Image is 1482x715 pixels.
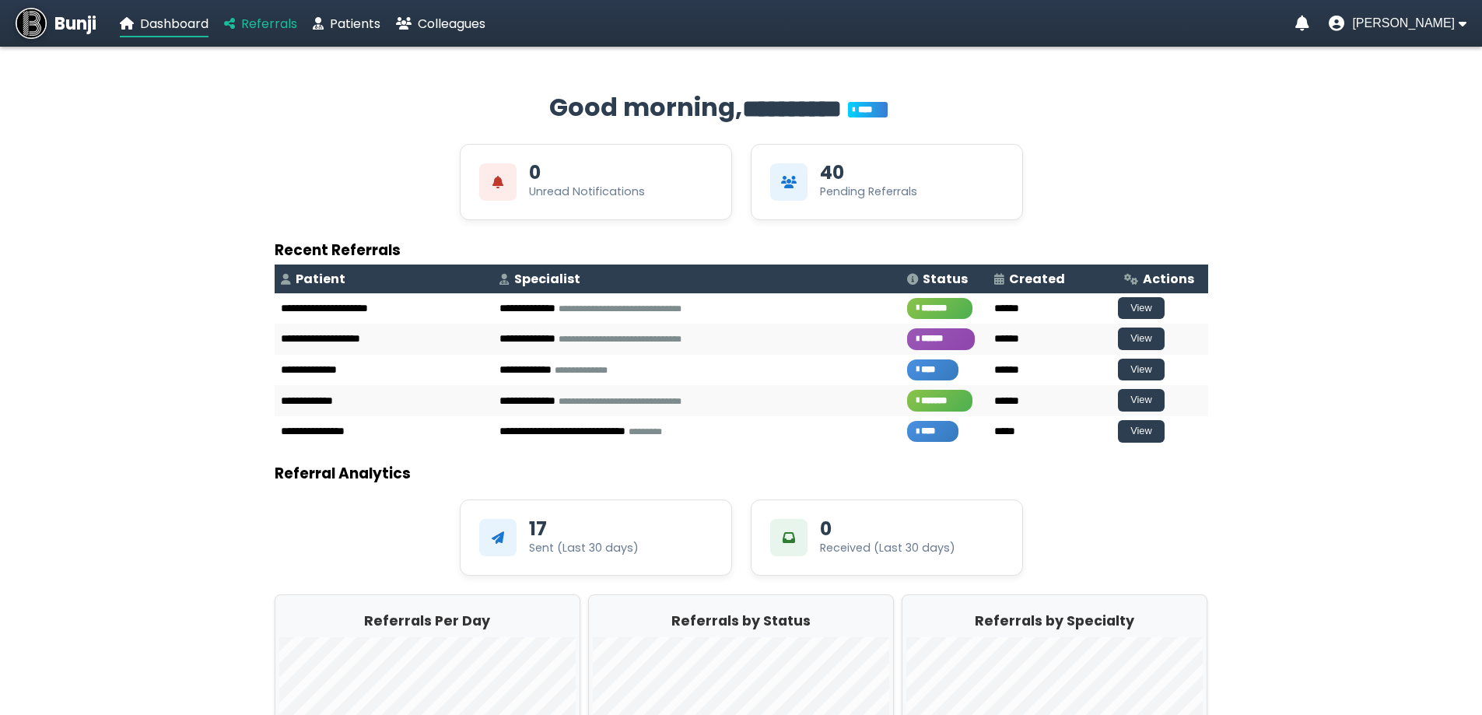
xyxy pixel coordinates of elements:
[820,163,844,182] div: 40
[820,184,917,200] div: Pending Referrals
[529,520,547,538] div: 17
[460,499,732,576] div: 17Sent (Last 30 days)
[751,499,1023,576] div: 0Received (Last 30 days)
[493,265,901,293] th: Specialist
[275,462,1208,485] h3: Referral Analytics
[1118,297,1165,320] button: View
[54,11,96,37] span: Bunji
[593,611,889,631] h2: Referrals by Status
[529,540,639,556] div: Sent (Last 30 days)
[1295,16,1309,31] a: Notifications
[988,265,1118,293] th: Created
[1118,265,1207,293] th: Actions
[906,611,1203,631] h2: Referrals by Specialty
[275,89,1208,128] h2: Good morning,
[848,102,888,117] span: You’re on Plus!
[901,265,989,293] th: Status
[396,14,485,33] a: Colleagues
[418,15,485,33] span: Colleagues
[275,265,493,293] th: Patient
[820,540,955,556] div: Received (Last 30 days)
[820,520,832,538] div: 0
[1118,359,1165,381] button: View
[224,14,297,33] a: Referrals
[241,15,297,33] span: Referrals
[1329,16,1466,31] button: User menu
[120,14,208,33] a: Dashboard
[751,144,1023,220] div: View Pending Referrals
[460,144,732,220] div: View Unread Notifications
[279,611,576,631] h2: Referrals Per Day
[330,15,380,33] span: Patients
[1352,16,1455,30] span: [PERSON_NAME]
[16,8,96,39] a: Bunji
[140,15,208,33] span: Dashboard
[1118,328,1165,350] button: View
[313,14,380,33] a: Patients
[275,239,1208,261] h3: Recent Referrals
[529,184,645,200] div: Unread Notifications
[1118,389,1165,412] button: View
[529,163,541,182] div: 0
[1118,420,1165,443] button: View
[16,8,47,39] img: Bunji Dental Referral Management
